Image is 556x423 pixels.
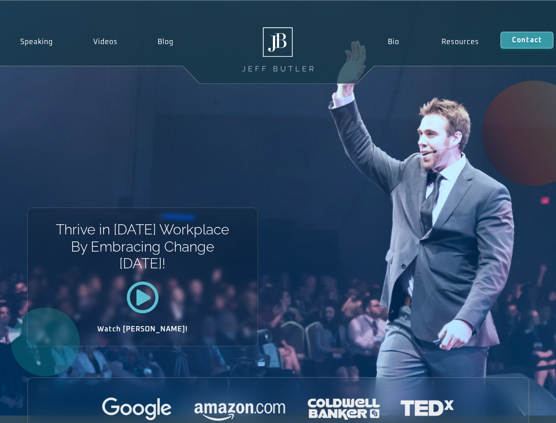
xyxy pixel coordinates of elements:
a: Videos [73,32,138,52]
span: Contact [512,37,542,44]
a: Bio [366,32,420,52]
h1: Thrive in [DATE] Workplace By Embracing Change [DATE]! [55,221,230,272]
a: Contact [501,32,553,48]
a: Resources [420,32,501,52]
nav: Menu [366,32,500,52]
h2: Watch [PERSON_NAME]! [59,326,227,333]
a: Blog [137,32,194,52]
